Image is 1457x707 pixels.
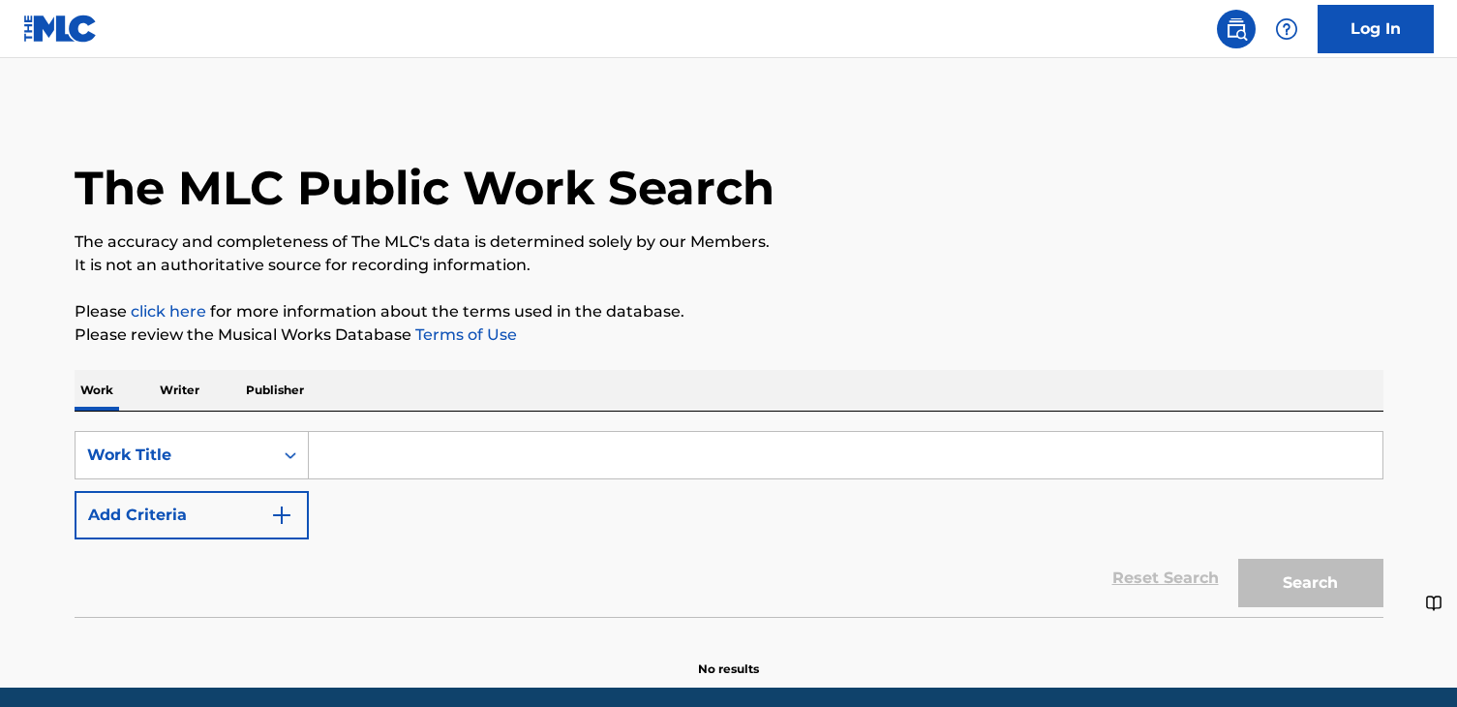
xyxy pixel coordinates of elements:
[131,302,206,321] a: click here
[75,431,1383,617] form: Search Form
[1217,10,1256,48] a: Public Search
[270,504,293,527] img: 9d2ae6d4665cec9f34b9.svg
[1267,10,1306,48] div: Help
[240,370,310,411] p: Publisher
[154,370,205,411] p: Writer
[411,325,517,344] a: Terms of Use
[75,159,774,217] h1: The MLC Public Work Search
[1275,17,1298,41] img: help
[1225,17,1248,41] img: search
[75,300,1383,323] p: Please for more information about the terms used in the database.
[75,254,1383,277] p: It is not an authoritative source for recording information.
[75,491,309,539] button: Add Criteria
[87,444,261,467] div: Work Title
[75,231,1383,254] p: The accuracy and completeness of The MLC's data is determined solely by our Members.
[75,323,1383,347] p: Please review the Musical Works Database
[75,370,119,411] p: Work
[698,637,759,678] p: No results
[23,15,98,43] img: MLC Logo
[1318,5,1434,53] a: Log In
